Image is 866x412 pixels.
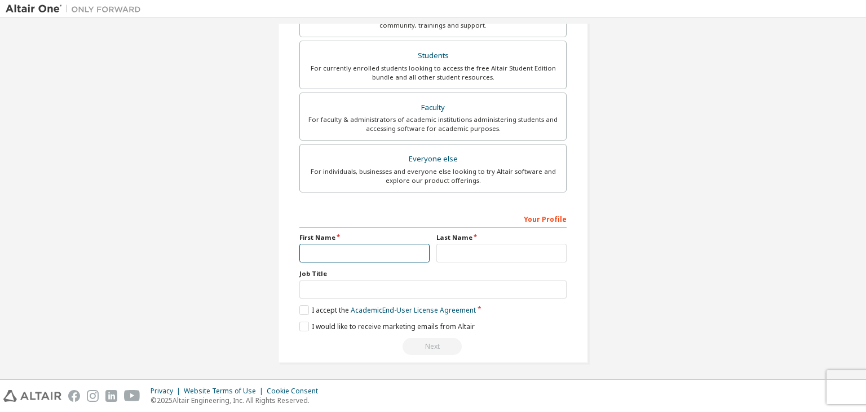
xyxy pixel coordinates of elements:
[6,3,147,15] img: Altair One
[299,209,567,227] div: Your Profile
[299,269,567,278] label: Job Title
[307,100,559,116] div: Faculty
[267,387,325,396] div: Cookie Consent
[124,390,140,402] img: youtube.svg
[151,396,325,405] p: © 2025 Altair Engineering, Inc. All Rights Reserved.
[151,387,184,396] div: Privacy
[3,390,61,402] img: altair_logo.svg
[307,48,559,64] div: Students
[307,64,559,82] div: For currently enrolled students looking to access the free Altair Student Edition bundle and all ...
[87,390,99,402] img: instagram.svg
[299,322,475,331] label: I would like to receive marketing emails from Altair
[307,115,559,133] div: For faculty & administrators of academic institutions administering students and accessing softwa...
[299,305,476,315] label: I accept the
[436,233,567,242] label: Last Name
[184,387,267,396] div: Website Terms of Use
[105,390,117,402] img: linkedin.svg
[351,305,476,315] a: Academic End-User License Agreement
[307,167,559,185] div: For individuals, businesses and everyone else looking to try Altair software and explore our prod...
[299,338,567,355] div: Please wait while checking email ...
[307,151,559,167] div: Everyone else
[68,390,80,402] img: facebook.svg
[299,233,430,242] label: First Name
